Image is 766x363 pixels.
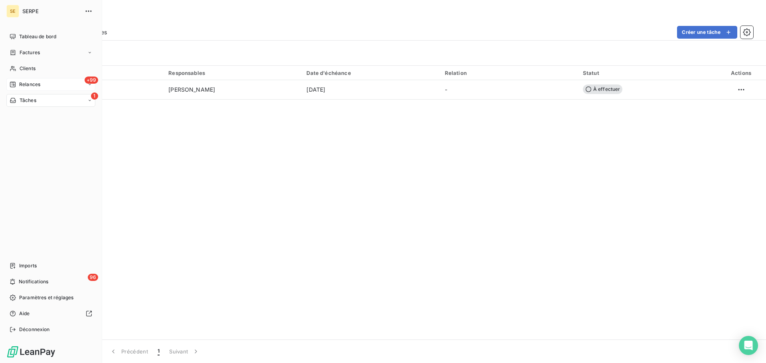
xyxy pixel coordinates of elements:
[20,65,36,72] span: Clients
[19,81,40,88] span: Relances
[19,326,50,333] span: Déconnexion
[91,92,98,100] span: 1
[158,347,160,355] span: 1
[168,86,215,94] span: [PERSON_NAME]
[677,26,737,39] button: Créer une tâche
[306,70,435,76] div: Date d'échéance
[583,70,711,76] div: Statut
[20,97,36,104] span: Tâches
[168,70,297,76] div: Responsables
[6,5,19,18] div: SE
[20,49,40,56] span: Factures
[721,70,761,76] div: Actions
[19,294,73,301] span: Paramètres et réglages
[19,33,56,40] span: Tableau de bord
[105,343,153,360] button: Précédent
[19,262,37,269] span: Imports
[85,77,98,84] span: +99
[306,86,325,94] span: [DATE]
[88,274,98,281] span: 96
[19,278,48,285] span: Notifications
[445,70,573,76] div: Relation
[440,80,578,99] td: -
[19,310,30,317] span: Aide
[22,8,80,14] span: SERPE
[583,84,623,94] span: À effectuer
[6,345,56,358] img: Logo LeanPay
[6,307,95,320] a: Aide
[153,343,164,360] button: 1
[164,343,205,360] button: Suivant
[739,336,758,355] div: Open Intercom Messenger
